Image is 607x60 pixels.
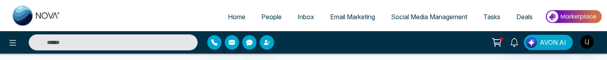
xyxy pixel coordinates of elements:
[13,6,60,26] img: Nova CRM Logo
[524,35,573,50] button: AVON AI
[526,37,537,48] img: Lead Flow
[580,35,594,49] img: User Avatar
[330,13,375,21] span: Email Marketing
[228,13,245,21] span: Home
[483,13,500,21] span: Tasks
[220,9,253,24] a: Home
[253,9,290,24] a: People
[516,13,533,21] span: Deals
[545,8,602,26] img: Market-place.gif
[475,9,508,24] a: Tasks
[508,9,541,24] a: Deals
[298,13,314,21] span: Inbox
[322,9,383,24] a: Email Marketing
[290,9,322,24] a: Inbox
[261,13,282,21] span: People
[383,9,475,24] a: Social Media Management
[391,13,467,21] span: Social Media Management
[540,38,566,47] span: AVON AI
